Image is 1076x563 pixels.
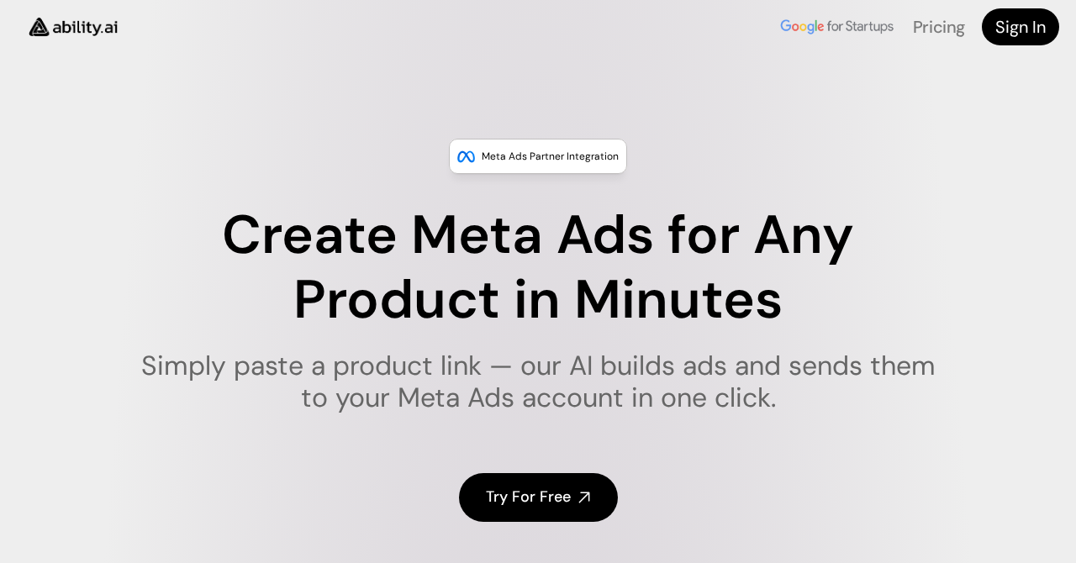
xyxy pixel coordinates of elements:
h4: Sign In [995,15,1046,39]
p: Meta Ads Partner Integration [482,148,619,165]
h1: Simply paste a product link — our AI builds ads and sends them to your Meta Ads account in one cl... [130,350,947,414]
a: Pricing [913,16,965,38]
h1: Create Meta Ads for Any Product in Minutes [130,203,947,333]
h4: Try For Free [486,487,571,508]
a: Try For Free [459,473,618,521]
a: Sign In [982,8,1059,45]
